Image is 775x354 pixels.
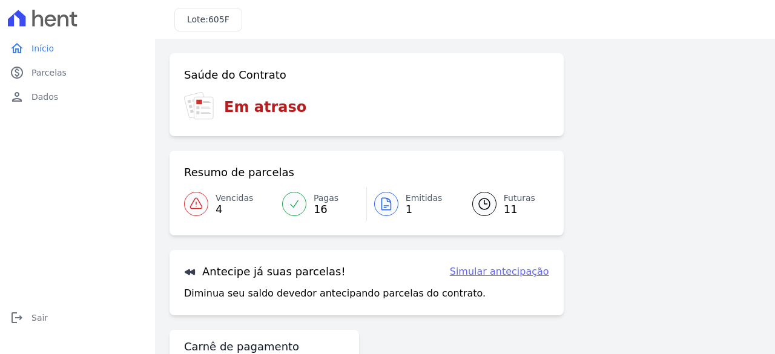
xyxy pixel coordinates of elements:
[10,90,24,104] i: person
[314,192,338,205] span: Pagas
[504,192,535,205] span: Futuras
[5,61,150,85] a: paidParcelas
[31,67,67,79] span: Parcelas
[406,192,443,205] span: Emitidas
[5,306,150,330] a: logoutSair
[184,264,346,279] h3: Antecipe já suas parcelas!
[458,187,549,221] a: Futuras 11
[216,205,253,214] span: 4
[10,310,24,325] i: logout
[10,65,24,80] i: paid
[216,192,253,205] span: Vencidas
[5,36,150,61] a: homeInício
[184,187,275,221] a: Vencidas 4
[504,205,535,214] span: 11
[367,187,458,221] a: Emitidas 1
[184,165,294,180] h3: Resumo de parcelas
[314,205,338,214] span: 16
[31,91,58,103] span: Dados
[5,85,150,109] a: personDados
[31,42,54,54] span: Início
[187,13,229,26] h3: Lote:
[184,339,299,354] h3: Carnê de pagamento
[31,312,48,324] span: Sair
[406,205,443,214] span: 1
[224,96,306,118] h3: Em atraso
[275,187,366,221] a: Pagas 16
[184,68,286,82] h3: Saúde do Contrato
[10,41,24,56] i: home
[184,286,486,301] p: Diminua seu saldo devedor antecipando parcelas do contrato.
[208,15,229,24] span: 605F
[450,264,549,279] a: Simular antecipação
